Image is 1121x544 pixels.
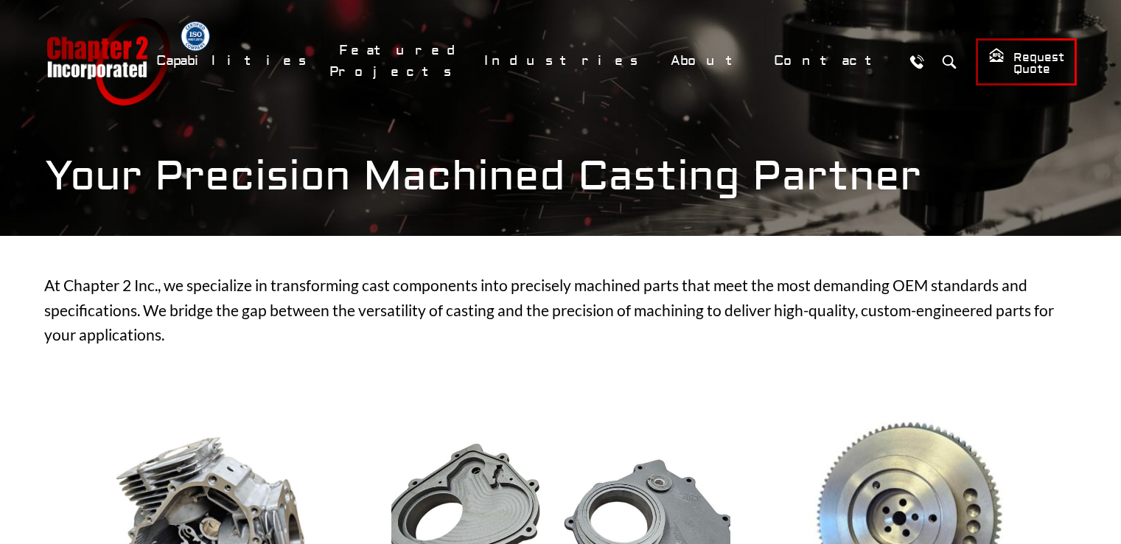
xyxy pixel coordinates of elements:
button: Search [936,48,963,75]
h1: Your Precision Machined Casting Partner [45,152,1077,201]
a: Contact [764,45,896,77]
a: About [661,45,757,77]
a: Request Quote [976,38,1077,86]
a: Call Us [904,48,931,75]
a: Capabilities [147,45,322,77]
p: At Chapter 2 Inc., we specialize in transforming cast components into precisely machined parts th... [44,273,1077,347]
a: Chapter 2 Incorporated [45,18,170,105]
span: Request Quote [988,47,1064,77]
a: Featured Projects [329,35,467,88]
a: Industries [475,45,654,77]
